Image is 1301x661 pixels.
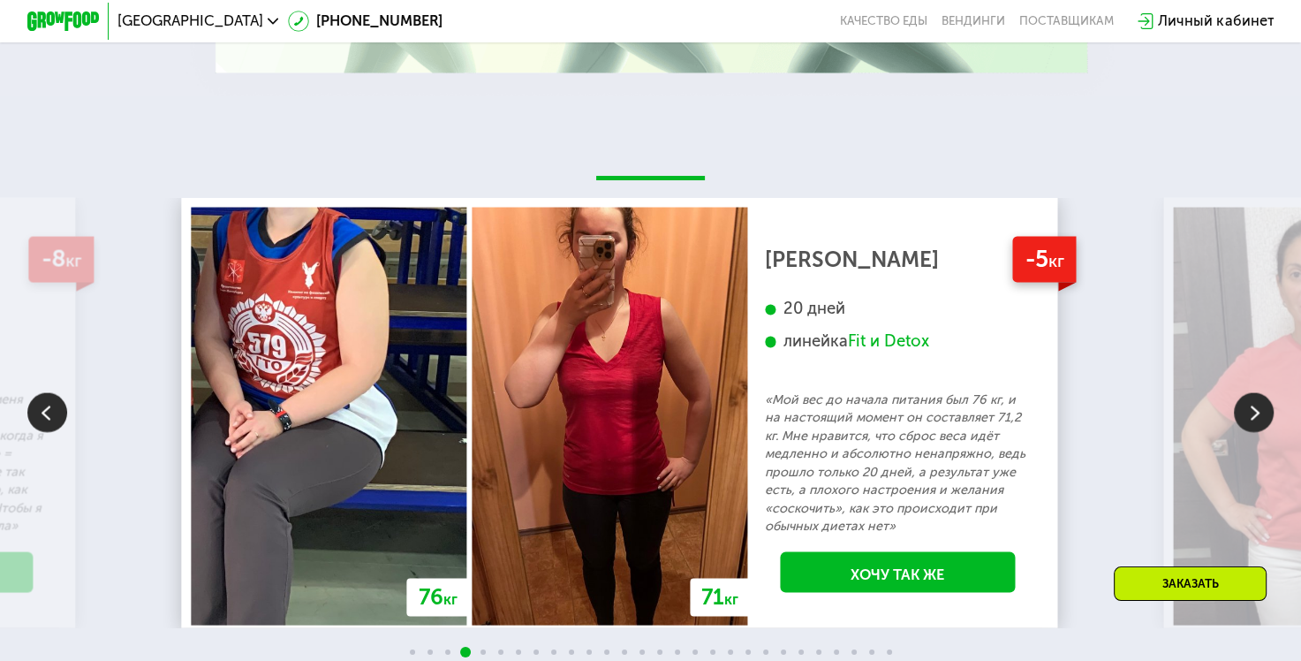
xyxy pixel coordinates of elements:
div: 20 дней [765,299,1031,320]
div: поставщикам [1019,14,1114,28]
div: Fit и Detox [847,331,928,353]
div: [PERSON_NAME] [765,251,1031,269]
div: -5 [1012,237,1077,283]
p: «Мой вес до начала питания был 76 кг, и на настоящий момент он составляет 71,2 кг. Мне нравится, ... [765,391,1031,536]
span: кг [65,251,81,271]
span: кг [724,591,738,608]
span: [GEOGRAPHIC_DATA] [117,14,263,28]
div: Заказать [1114,566,1267,601]
span: кг [443,591,458,608]
a: [PHONE_NUMBER] [288,11,443,33]
span: кг [1048,251,1063,271]
img: Slide right [1234,393,1274,433]
a: Вендинги [942,14,1005,28]
div: -8 [29,237,95,283]
div: 71 [690,579,751,617]
div: линейка [765,331,1031,353]
a: Качество еды [840,14,927,28]
img: Slide left [27,393,67,433]
a: Хочу так же [780,552,1015,593]
div: Личный кабинет [1158,11,1274,33]
div: 76 [407,579,470,617]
